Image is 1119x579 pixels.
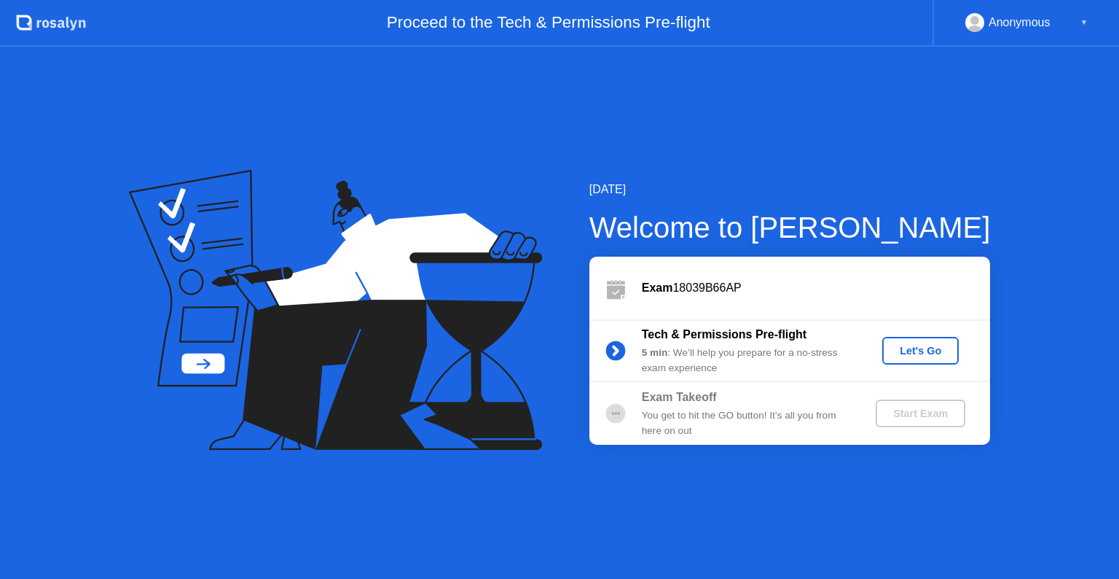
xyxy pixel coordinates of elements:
b: 5 min [642,347,668,358]
b: Exam [642,281,673,294]
div: [DATE] [589,181,991,198]
div: You get to hit the GO button! It’s all you from here on out [642,408,852,438]
div: 18039B66AP [642,279,990,297]
div: ▼ [1080,13,1088,32]
div: Let's Go [888,345,953,357]
div: : We’ll help you prepare for a no-stress exam experience [642,346,852,376]
b: Exam Takeoff [642,391,717,403]
button: Let's Go [882,337,959,365]
div: Start Exam [882,408,959,419]
button: Start Exam [876,400,965,427]
div: Welcome to [PERSON_NAME] [589,206,991,249]
div: Anonymous [989,13,1051,32]
b: Tech & Permissions Pre-flight [642,328,806,341]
